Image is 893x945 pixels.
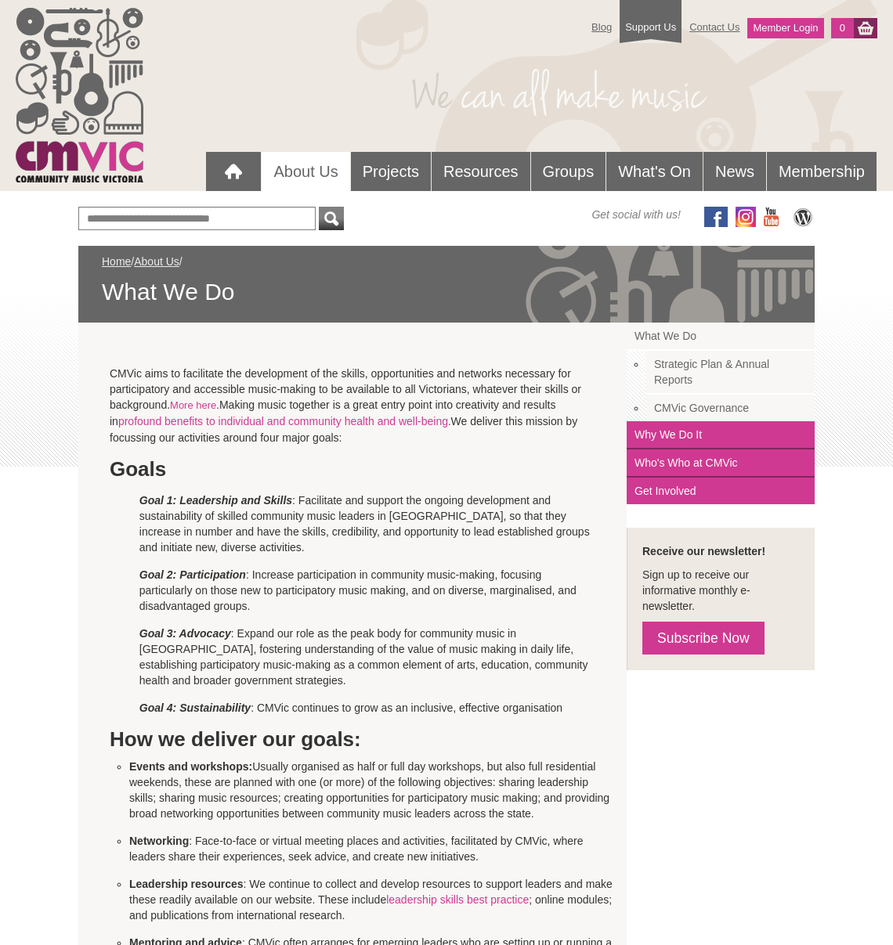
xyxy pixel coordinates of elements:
[642,622,765,655] a: Subscribe Now
[129,835,189,847] strong: Networking
[139,494,292,507] em: Goal 1: Leadership and Skills
[139,568,246,581] em: Goal 2: Participation
[591,207,681,222] span: Get social with us!
[129,878,244,890] strong: Leadership resources
[129,833,615,864] p: : Face-to-face or virtual meeting places and activities, facilitated by CMVic, where leaders shar...
[646,395,815,421] a: CMVic Governance
[16,8,143,182] img: cmvic_logo.png
[642,545,765,557] strong: Receive our newsletter!
[703,152,766,191] a: News
[831,18,854,38] a: 0
[767,152,877,191] a: Membership
[432,152,530,191] a: Resources
[791,207,815,227] img: CMVic Blog
[129,760,252,773] strong: Events and workshops:
[118,415,448,427] a: profound benefits to individual and community health and well-being
[170,399,216,411] a: More here
[139,700,595,716] p: : CMVic continues to grow as an inclusive, effective organisation
[386,893,529,906] a: leadership skills best practice
[584,13,620,41] a: Blog
[646,351,815,395] a: Strategic Plan & Annual Reports
[102,254,791,307] div: / /
[110,727,595,751] h2: How we deliver our goals:
[736,207,756,227] img: icon-instagram.png
[110,457,595,481] h2: Goals
[134,255,179,268] a: About Us
[627,421,815,449] a: Why We Do It
[747,18,823,38] a: Member Login
[139,702,251,714] em: Goal 4: Sustainability
[448,416,451,427] span: .
[262,152,349,192] a: About Us
[139,567,595,614] p: : Increase participation in community music-making, focusing particularly on those new to partici...
[627,449,815,478] a: Who's Who at CMVic
[139,627,231,640] em: Goal 3: Advocacy
[642,567,799,614] p: Sign up to receive our informative monthly e-newsletter.
[681,13,747,41] a: Contact Us
[627,478,815,504] a: Get Involved
[216,399,219,411] span: .
[606,152,703,191] a: What's On
[129,876,615,923] p: : We continue to collect and develop resources to support leaders and make these readily availabl...
[139,626,595,688] p: : Expand our role as the peak body for community music in [GEOGRAPHIC_DATA], fostering understand...
[129,759,615,821] li: Usually organised as half or full day workshops, but also full residential weekends, these are pl...
[102,277,791,307] span: What We Do
[110,366,595,445] p: CMVic aims to facilitate the development of the skills, opportunities and networks necessary for ...
[351,152,431,191] a: Projects
[102,255,131,268] a: Home
[627,323,815,351] a: What We Do
[531,152,606,191] a: Groups
[139,492,595,555] p: : Facilitate and support the ongoing development and sustainability of skilled community music le...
